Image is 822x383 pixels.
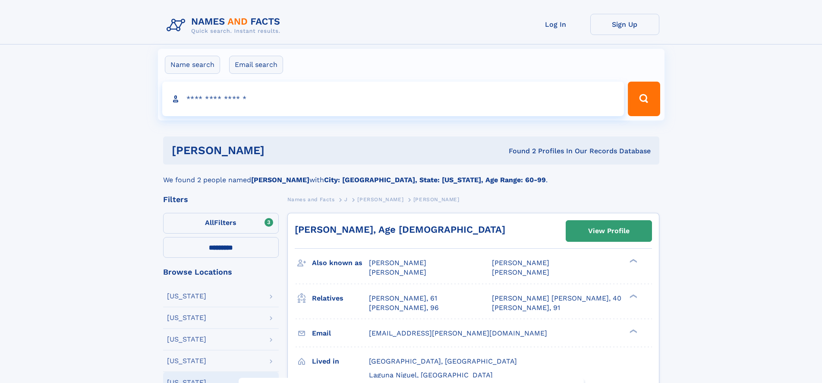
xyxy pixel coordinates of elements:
[344,196,348,203] span: J
[344,194,348,205] a: J
[312,291,369,306] h3: Relatives
[163,268,279,276] div: Browse Locations
[167,336,206,343] div: [US_STATE]
[162,82,624,116] input: search input
[369,329,547,337] span: [EMAIL_ADDRESS][PERSON_NAME][DOMAIN_NAME]
[369,303,439,313] a: [PERSON_NAME], 96
[369,371,493,379] span: Laguna Niguel, [GEOGRAPHIC_DATA]
[312,326,369,341] h3: Email
[295,224,505,235] a: [PERSON_NAME], Age [DEMOGRAPHIC_DATA]
[167,293,206,300] div: [US_STATE]
[588,221,630,241] div: View Profile
[167,358,206,364] div: [US_STATE]
[312,256,369,270] h3: Also known as
[205,218,214,227] span: All
[627,293,638,299] div: ❯
[492,294,621,303] a: [PERSON_NAME] [PERSON_NAME], 40
[163,213,279,234] label: Filters
[521,14,590,35] a: Log In
[413,196,460,203] span: [PERSON_NAME]
[492,268,549,276] span: [PERSON_NAME]
[387,146,651,156] div: Found 2 Profiles In Our Records Database
[324,176,546,184] b: City: [GEOGRAPHIC_DATA], State: [US_STATE], Age Range: 60-99
[167,314,206,321] div: [US_STATE]
[229,56,283,74] label: Email search
[165,56,220,74] label: Name search
[492,259,549,267] span: [PERSON_NAME]
[357,194,403,205] a: [PERSON_NAME]
[251,176,309,184] b: [PERSON_NAME]
[590,14,659,35] a: Sign Up
[492,303,560,313] a: [PERSON_NAME], 91
[369,357,517,365] span: [GEOGRAPHIC_DATA], [GEOGRAPHIC_DATA]
[163,165,659,185] div: We found 2 people named with .
[357,196,403,203] span: [PERSON_NAME]
[627,258,638,264] div: ❯
[627,328,638,334] div: ❯
[312,354,369,369] h3: Lived in
[369,268,426,276] span: [PERSON_NAME]
[369,294,437,303] a: [PERSON_NAME], 61
[163,14,287,37] img: Logo Names and Facts
[172,145,387,156] h1: [PERSON_NAME]
[369,259,426,267] span: [PERSON_NAME]
[566,221,652,241] a: View Profile
[287,194,335,205] a: Names and Facts
[628,82,660,116] button: Search Button
[163,196,279,203] div: Filters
